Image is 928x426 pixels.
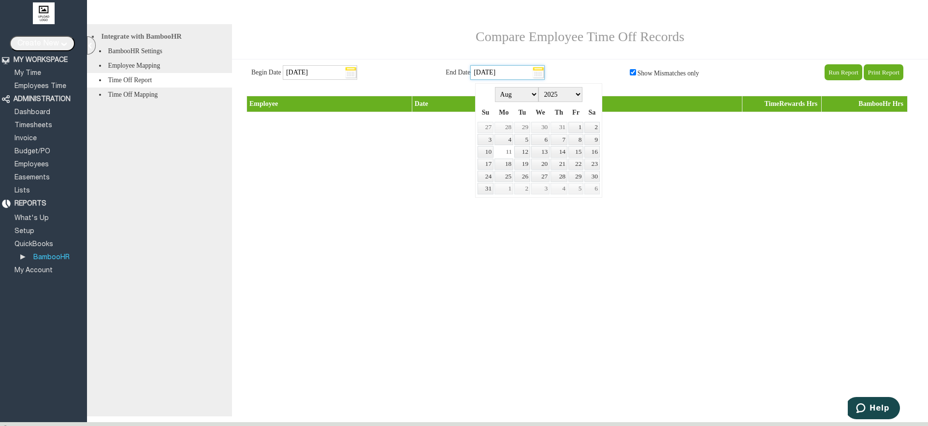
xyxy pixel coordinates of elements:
a: 7 [551,134,567,145]
li: Integrate with BambooHR [87,29,232,44]
input: Run Report [825,64,862,80]
a: 17 [478,159,493,170]
a: 14 [551,146,567,157]
a: 1 [494,183,513,194]
a: 16 [584,146,599,157]
a: QuickBooks [13,241,55,248]
span: Friday [572,109,580,116]
div: ADMINISTRATION [14,95,71,103]
a: 12 [514,146,530,157]
span: Tuesday [519,109,526,116]
a: 18 [494,159,513,170]
div: ▶ [20,252,28,261]
td: End Date [446,64,628,80]
a: 25 [494,171,513,182]
a: What's Up [13,215,50,221]
div: MY WORKSPACE [14,56,68,64]
li: Time Off Mapping [87,88,232,102]
span: Saturday [588,109,595,116]
a: Employees [13,162,50,168]
a: 11 [494,147,513,157]
li: Employee Mapping [87,59,232,73]
a: Dashboard [13,109,52,116]
input: Print Report [864,64,903,80]
a: 21 [551,159,567,170]
li: BambooHR Settings [87,44,232,59]
th: BambooHr Hrs [822,96,908,112]
iframe: Opens a widget where you can find more information [848,397,900,421]
a: 26 [514,171,530,182]
a: Setup [13,228,36,235]
a: 31 [551,122,567,133]
th: Type [511,96,742,112]
a: 24 [478,171,493,182]
a: 13 [531,146,550,157]
a: 3 [478,134,493,145]
span: Wednesday [536,109,545,116]
a: 6 [584,183,599,194]
a: 28 [551,171,567,182]
a: 20 [531,159,550,170]
a: 28 [494,122,513,133]
a: 3 [531,183,550,194]
a: 10 [478,146,493,157]
a: 2 [584,122,599,133]
span: Sunday [482,109,490,116]
a: 27 [478,122,493,133]
div: Hide Menus [87,36,96,55]
th: Date [412,96,511,112]
th: Employee [247,96,412,112]
span: Show Mismatches only [638,70,699,77]
a: Next [583,86,599,99]
a: Employees Time [13,83,68,89]
a: BambooHR [32,254,71,261]
a: 2 [514,183,530,194]
a: 22 [568,159,583,170]
img: Help [883,5,908,21]
a: 29 [514,122,530,133]
a: My Account [13,267,54,274]
a: 30 [584,171,599,182]
a: 23 [584,159,599,170]
a: My Time [13,70,43,76]
a: 29 [568,171,583,182]
td: Compare Employee Time Off Records [302,24,858,49]
a: 6 [531,134,550,145]
a: 30 [531,122,550,133]
img: upload logo [33,2,55,24]
a: 8 [568,134,583,145]
a: 9 [584,134,599,145]
a: 27 [531,171,550,182]
a: 5 [514,134,530,145]
a: 31 [478,183,493,194]
a: 19 [514,159,530,170]
span: Next [587,88,595,96]
a: 15 [568,146,583,157]
a: 4 [494,134,513,145]
li: Time Off Report [87,73,232,88]
span: Prev [482,88,490,96]
a: 5 [568,183,583,194]
a: 1 [568,122,583,133]
span: Monday [499,109,508,116]
span: Thursday [555,109,563,116]
a: Prev [478,86,494,99]
a: Lists [13,188,31,194]
a: Timesheets [13,122,54,129]
a: 4 [551,183,567,194]
a: Easements [13,175,51,181]
th: TimeRewards Hrs [742,96,822,112]
span: Begin Date [251,69,281,76]
a: REPORTS [13,201,48,207]
a: Budget/PO [13,148,52,155]
a: Invoice [13,135,38,142]
input: Create New [10,36,75,51]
